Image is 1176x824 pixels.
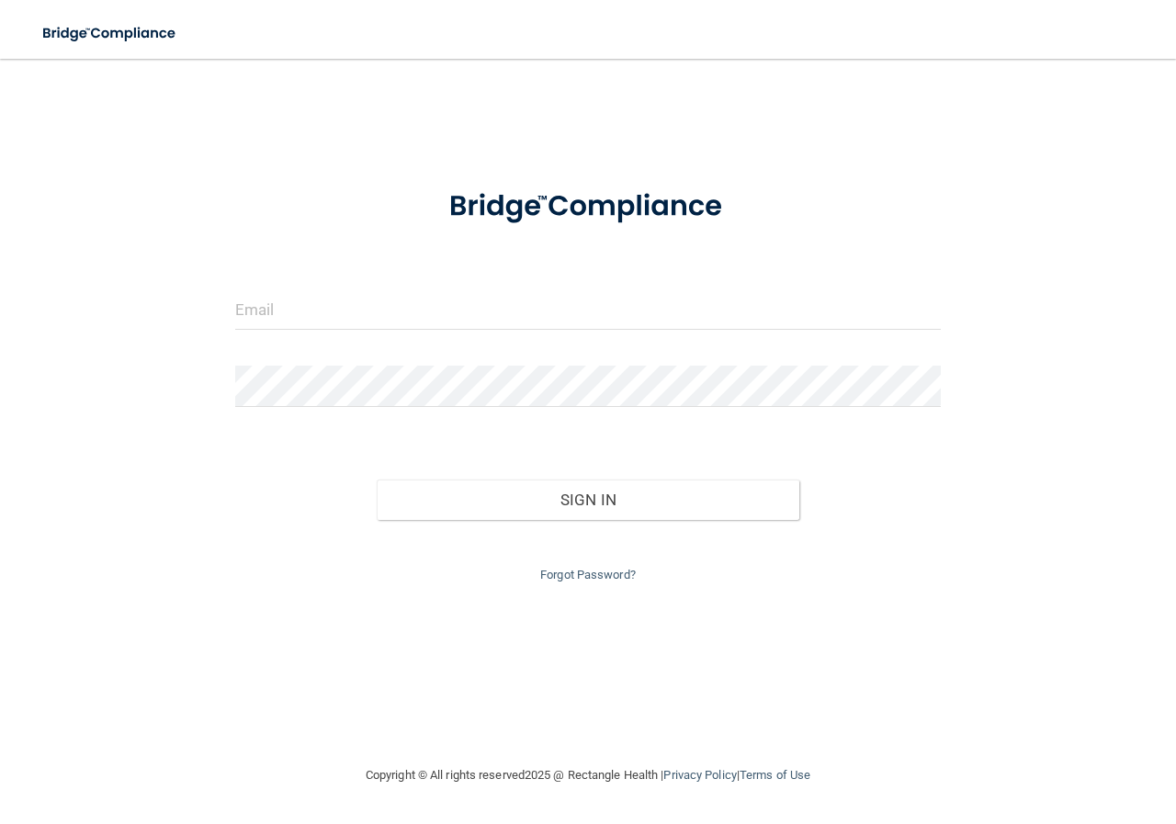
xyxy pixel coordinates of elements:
[419,169,758,244] img: bridge_compliance_login_screen.278c3ca4.svg
[28,15,193,52] img: bridge_compliance_login_screen.278c3ca4.svg
[740,768,810,782] a: Terms of Use
[540,568,636,581] a: Forgot Password?
[377,480,800,520] button: Sign In
[235,288,941,330] input: Email
[663,768,736,782] a: Privacy Policy
[253,746,923,805] div: Copyright © All rights reserved 2025 @ Rectangle Health | |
